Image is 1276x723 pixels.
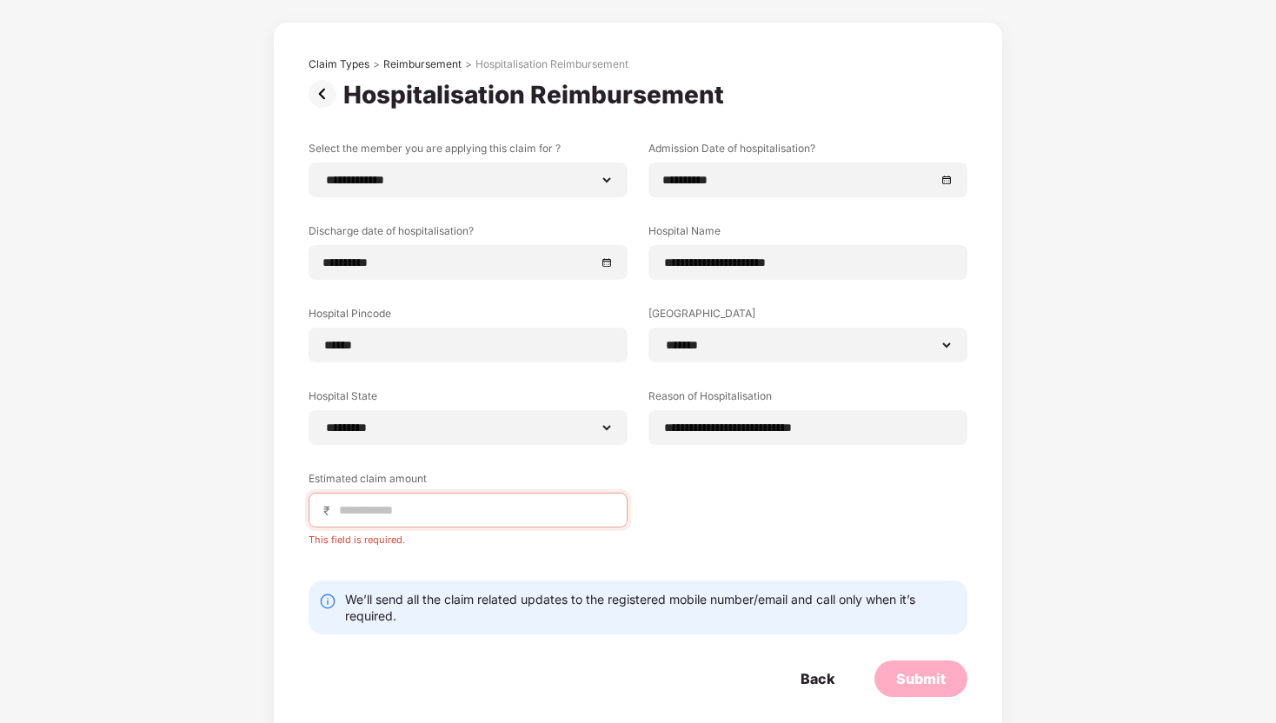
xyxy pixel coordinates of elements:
label: Hospital Pincode [309,306,628,328]
div: Claim Types [309,57,369,71]
label: [GEOGRAPHIC_DATA] [648,306,967,328]
div: This field is required. [309,527,628,546]
label: Hospital Name [648,223,967,245]
div: Submit [896,669,946,688]
label: Admission Date of hospitalisation? [648,141,967,163]
div: Back [801,669,834,688]
label: Reason of Hospitalisation [648,388,967,410]
span: ₹ [323,502,337,519]
div: Hospitalisation Reimbursement [343,80,731,109]
label: Discharge date of hospitalisation? [309,223,628,245]
div: Reimbursement [383,57,462,71]
label: Estimated claim amount [309,471,628,493]
div: Hospitalisation Reimbursement [475,57,628,71]
label: Select the member you are applying this claim for ? [309,141,628,163]
div: We’ll send all the claim related updates to the registered mobile number/email and call only when... [345,591,957,624]
div: > [465,57,472,71]
div: > [373,57,380,71]
label: Hospital State [309,388,628,410]
img: svg+xml;base64,PHN2ZyBpZD0iUHJldi0zMngzMiIgeG1sbnM9Imh0dHA6Ly93d3cudzMub3JnLzIwMDAvc3ZnIiB3aWR0aD... [309,80,343,108]
img: svg+xml;base64,PHN2ZyBpZD0iSW5mby0yMHgyMCIgeG1sbnM9Imh0dHA6Ly93d3cudzMub3JnLzIwMDAvc3ZnIiB3aWR0aD... [319,593,336,610]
